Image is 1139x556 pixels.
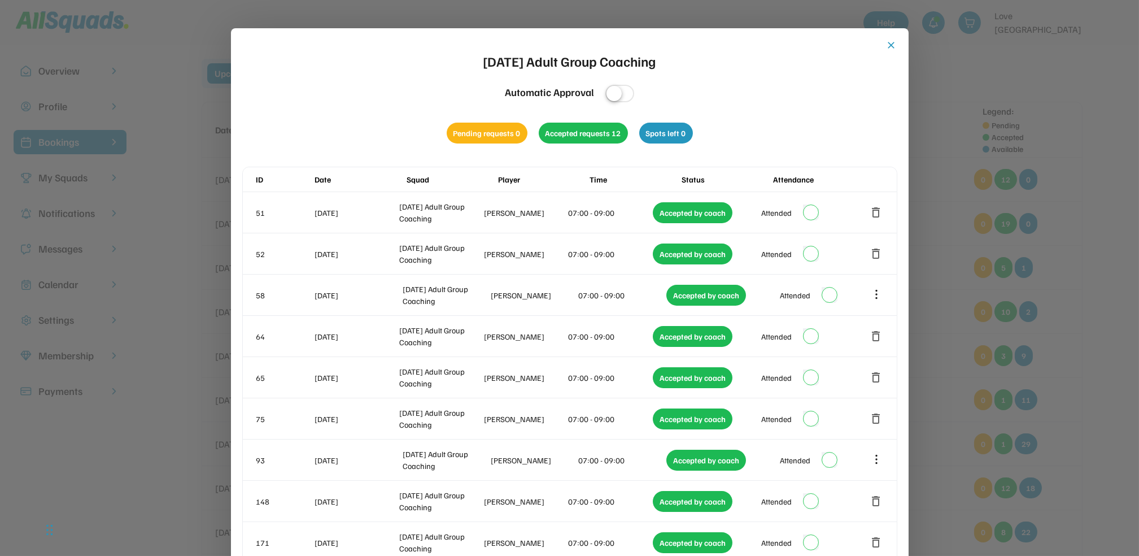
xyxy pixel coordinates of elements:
[870,412,883,425] button: delete
[653,409,732,429] div: Accepted by coach
[484,248,566,260] div: [PERSON_NAME]
[399,489,482,513] div: [DATE] Adult Group Coaching
[403,448,488,472] div: [DATE] Adult Group Coaching
[315,372,398,384] div: [DATE]
[590,173,679,185] div: Time
[653,367,732,388] div: Accepted by coach
[761,331,792,342] div: Attended
[569,248,651,260] div: 07:00 - 09:00
[498,173,587,185] div: Player
[870,329,883,343] button: delete
[256,372,313,384] div: 65
[256,413,313,425] div: 75
[539,123,628,144] div: Accepted requests 12
[315,207,398,219] div: [DATE]
[666,450,746,471] div: Accepted by coach
[761,372,792,384] div: Attended
[653,532,732,553] div: Accepted by coach
[870,206,883,219] button: delete
[870,371,883,384] button: delete
[761,413,792,425] div: Attended
[761,537,792,549] div: Attended
[780,289,810,301] div: Attended
[870,494,883,508] button: delete
[399,407,482,431] div: [DATE] Adult Group Coaching
[653,326,732,347] div: Accepted by coach
[653,491,732,512] div: Accepted by coach
[780,454,810,466] div: Attended
[315,537,398,549] div: [DATE]
[666,285,746,306] div: Accepted by coach
[773,173,862,185] div: Attendance
[399,242,482,266] div: [DATE] Adult Group Coaching
[761,248,792,260] div: Attended
[886,40,897,51] button: close
[315,413,398,425] div: [DATE]
[256,207,313,219] div: 51
[653,244,732,264] div: Accepted by coach
[399,324,482,348] div: [DATE] Adult Group Coaching
[256,289,313,301] div: 58
[484,496,566,507] div: [PERSON_NAME]
[447,123,527,144] div: Pending requests 0
[399,201,482,224] div: [DATE] Adult Group Coaching
[484,372,566,384] div: [PERSON_NAME]
[315,496,398,507] div: [DATE]
[315,173,404,185] div: Date
[399,531,482,554] div: [DATE] Adult Group Coaching
[870,247,883,260] button: delete
[256,454,313,466] div: 93
[407,173,496,185] div: Squad
[639,123,693,144] div: Spots left 0
[399,366,482,389] div: [DATE] Adult Group Coaching
[653,202,732,223] div: Accepted by coach
[569,207,651,219] div: 07:00 - 09:00
[569,537,651,549] div: 07:00 - 09:00
[484,413,566,425] div: [PERSON_NAME]
[569,496,651,507] div: 07:00 - 09:00
[484,331,566,342] div: [PERSON_NAME]
[256,331,313,342] div: 64
[403,283,488,307] div: [DATE] Adult Group Coaching
[484,537,566,549] div: [PERSON_NAME]
[569,372,651,384] div: 07:00 - 09:00
[483,51,656,71] div: [DATE] Adult Group Coaching
[315,248,398,260] div: [DATE]
[682,173,771,185] div: Status
[256,537,313,549] div: 171
[256,173,313,185] div: ID
[579,289,665,301] div: 07:00 - 09:00
[579,454,665,466] div: 07:00 - 09:00
[315,289,401,301] div: [DATE]
[491,454,577,466] div: [PERSON_NAME]
[505,85,594,100] div: Automatic Approval
[484,207,566,219] div: [PERSON_NAME]
[256,248,313,260] div: 52
[761,496,792,507] div: Attended
[491,289,577,301] div: [PERSON_NAME]
[870,536,883,549] button: delete
[569,331,651,342] div: 07:00 - 09:00
[569,413,651,425] div: 07:00 - 09:00
[315,331,398,342] div: [DATE]
[761,207,792,219] div: Attended
[315,454,401,466] div: [DATE]
[256,496,313,507] div: 148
